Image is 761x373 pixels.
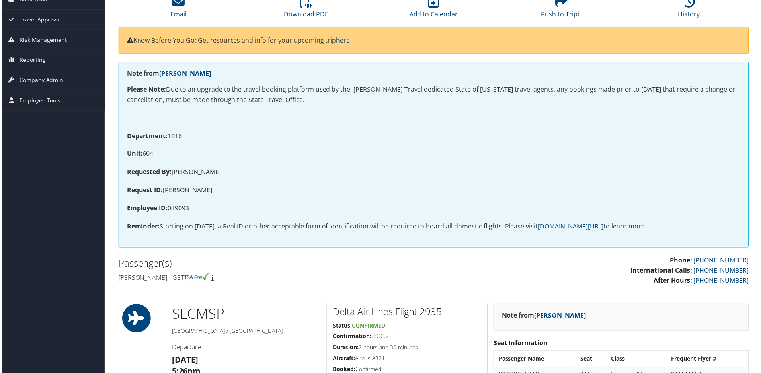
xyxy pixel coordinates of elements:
p: Know Before You Go: Get resources and info for your upcoming trip [126,35,742,46]
span: Confirmed [352,323,385,330]
p: Due to an upgrade to the travel booking platform used by the [PERSON_NAME] Travel dedicated State... [126,85,742,105]
th: Seat [577,353,607,367]
strong: Note from [126,69,210,78]
h5: [GEOGRAPHIC_DATA] / [GEOGRAPHIC_DATA] [171,328,320,336]
strong: Department: [126,132,167,141]
strong: Status: [333,323,352,330]
p: 1016 [126,131,742,142]
p: 604 [126,149,742,160]
a: [PERSON_NAME] [535,312,587,321]
strong: [DATE] [171,356,197,367]
h1: SLC MSP [171,305,320,325]
strong: Request ID: [126,186,162,195]
h4: Departure [171,344,320,353]
p: Starting on [DATE], a Real ID or other acceptable form of identification will be required to boar... [126,222,742,232]
th: Class [608,353,668,367]
strong: Aircraft: [333,356,355,363]
a: [PHONE_NUMBER] [695,267,750,276]
span: Employee Tools [18,91,59,111]
strong: After Hours: [655,277,693,286]
strong: Employee ID: [126,204,167,213]
strong: Unit: [126,150,142,158]
strong: Please Note: [126,85,165,94]
strong: Requested By: [126,168,171,177]
strong: Duration: [333,345,359,352]
img: tsa-precheck.png [183,274,209,281]
span: Risk Management [18,30,66,50]
a: [PHONE_NUMBER] [695,277,750,286]
span: Travel Approval [18,10,60,29]
strong: Note from [502,312,587,321]
p: [PERSON_NAME] [126,168,742,178]
a: [PHONE_NUMBER] [695,257,750,266]
p: [PERSON_NAME] [126,186,742,196]
a: here [336,36,350,45]
strong: Confirmation: [333,334,371,341]
a: [DOMAIN_NAME][URL] [539,223,605,231]
strong: Phone: [671,257,693,266]
h5: 2 hours and 30 minutes [333,345,482,353]
strong: Reminder: [126,223,159,231]
strong: Seat Information [494,340,548,349]
a: [PERSON_NAME] [158,69,210,78]
h4: [PERSON_NAME] - GST [117,274,428,283]
th: Frequent Flyer # [668,353,749,367]
h2: Passenger(s) [117,258,428,271]
h2: Delta Air Lines Flight 2935 [333,306,482,320]
strong: International Calls: [632,267,693,276]
span: Reporting [18,50,44,70]
h5: H9D52T [333,334,482,342]
th: Passenger Name [495,353,576,367]
p: 039093 [126,204,742,214]
span: Company Admin [18,70,62,90]
h5: Airbus A321 [333,356,482,364]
